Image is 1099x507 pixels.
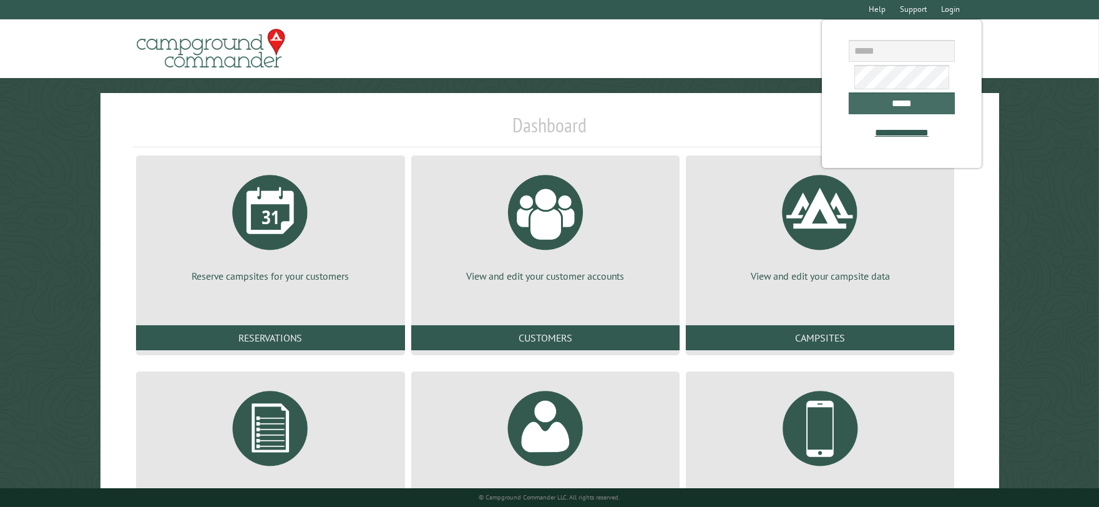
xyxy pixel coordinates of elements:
small: © Campground Commander LLC. All rights reserved. [479,493,620,501]
a: View and edit your campsite data [701,165,939,283]
a: View and edit your customer accounts [426,165,665,283]
a: Reservations [136,325,404,350]
p: View and edit your Campground Commander account [426,485,665,499]
p: Manage customer communications [701,485,939,499]
img: Campground Commander [133,24,289,73]
a: View and edit your Campground Commander account [426,381,665,499]
a: Reserve campsites for your customers [151,165,389,283]
a: Campsites [686,325,954,350]
h1: Dashboard [133,113,965,147]
a: Generate reports about your campground [151,381,389,499]
p: Reserve campsites for your customers [151,269,389,283]
p: View and edit your campsite data [701,269,939,283]
p: Generate reports about your campground [151,485,389,499]
p: View and edit your customer accounts [426,269,665,283]
a: Customers [411,325,680,350]
a: Manage customer communications [701,381,939,499]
